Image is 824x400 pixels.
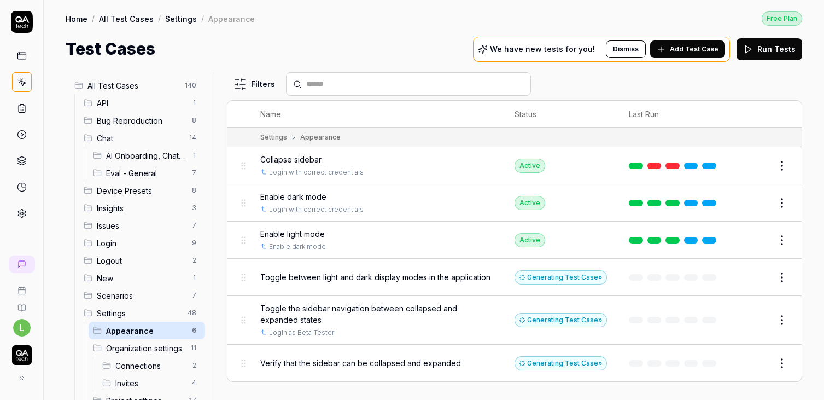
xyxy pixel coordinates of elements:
[89,339,205,357] div: Drag to reorderOrganization settings11
[79,234,205,252] div: Drag to reorderLogin9
[97,255,185,266] span: Logout
[188,236,201,250] span: 9
[66,13,87,24] a: Home
[188,184,201,197] span: 8
[188,359,201,372] span: 2
[66,37,155,61] h1: Test Cases
[79,182,205,199] div: Drag to reorderDevice Presets8
[97,132,183,144] span: Chat
[737,38,802,60] button: Run Tests
[227,259,802,296] tr: Toggle between light and dark display modes in the applicationGenerating Test Case»
[260,228,325,240] span: Enable light mode
[515,356,607,370] div: Generating Test Case »
[188,201,201,215] span: 3
[188,254,201,267] span: 2
[269,328,334,338] a: Login as Beta-Tester
[515,356,607,370] button: Generating Test Case»
[97,290,185,302] span: Scenarios
[515,315,607,324] a: Generating Test Case»
[185,131,201,144] span: 14
[92,13,95,24] div: /
[227,184,802,222] tr: Enable dark modeLogin with correct credentialsActive
[106,150,185,161] span: AI Onboarding, Chat and Crawl Flows
[188,324,201,337] span: 6
[515,270,607,285] button: Generating Test Case»
[188,166,201,179] span: 7
[183,306,201,320] span: 48
[227,147,802,184] tr: Collapse sidebarLogin with correct credentialsActive
[97,202,185,214] span: Insights
[269,205,364,215] a: Login with correct credentials
[79,94,205,112] div: Drag to reorderAPI1
[762,11,802,26] button: Free Plan
[79,269,205,287] div: Drag to reorderNew1
[79,199,205,217] div: Drag to reorderInsights3
[106,325,185,337] span: Appearance
[260,191,326,202] span: Enable dark mode
[4,295,39,312] a: Documentation
[188,114,201,127] span: 8
[515,233,545,247] div: Active
[208,13,255,24] div: Appearance
[260,303,493,326] span: Toggle the sidebar navigation between collapsed and expanded states
[227,345,802,381] tr: Verify that the sidebar can be collapsed and expandedGenerating Test Case»
[98,357,205,374] div: Drag to reorderConnections2
[188,376,201,390] span: 4
[12,345,32,365] img: QA Tech Logo
[97,97,185,109] span: API
[99,13,154,24] a: All Test Cases
[515,313,607,327] div: Generating Test Case »
[188,271,201,285] span: 1
[79,217,205,234] div: Drag to reorderIssues7
[79,112,205,129] div: Drag to reorderBug Reproduction8
[249,101,504,128] th: Name
[515,273,607,282] a: Generating Test Case»
[89,164,205,182] div: Drag to reorderEval - General7
[98,374,205,392] div: Drag to reorderInvites4
[490,45,595,53] p: We have new tests for you!
[115,360,185,372] span: Connections
[606,40,646,58] button: Dismiss
[260,357,461,369] span: Verify that the sidebar can be collapsed and expanded
[515,270,607,285] div: Generating Test Case »
[515,159,545,173] div: Active
[269,242,326,252] a: Enable dark mode
[106,167,185,179] span: Eval - General
[515,196,545,210] div: Active
[188,96,201,109] span: 1
[97,115,185,126] span: Bug Reproduction
[97,220,185,231] span: Issues
[97,273,185,284] span: New
[180,79,201,92] span: 140
[650,40,725,58] button: Add Test Case
[79,252,205,269] div: Drag to reorderLogout2
[89,322,205,339] div: Drag to reorderAppearance6
[97,185,185,196] span: Device Presets
[515,358,607,368] a: Generating Test Case»
[670,44,718,54] span: Add Test Case
[79,129,205,147] div: Drag to reorderChat14
[4,277,39,295] a: Book a call with us
[515,313,607,327] button: Generating Test Case»
[188,149,201,162] span: 1
[106,343,184,354] span: Organization settings
[4,337,39,367] button: QA Tech Logo
[87,80,178,91] span: All Test Cases
[504,101,618,128] th: Status
[97,308,181,319] span: Settings
[188,289,201,302] span: 7
[269,167,364,177] a: Login with correct credentials
[260,132,287,142] div: Settings
[115,378,185,389] span: Invites
[260,271,490,283] span: Toggle between light and dark display modes in the application
[186,341,201,355] span: 11
[13,319,31,337] button: l
[188,219,201,232] span: 7
[97,237,185,249] span: Login
[89,147,205,164] div: Drag to reorderAI Onboarding, Chat and Crawl Flows1
[165,13,197,24] a: Settings
[79,304,205,322] div: Drag to reorderSettings48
